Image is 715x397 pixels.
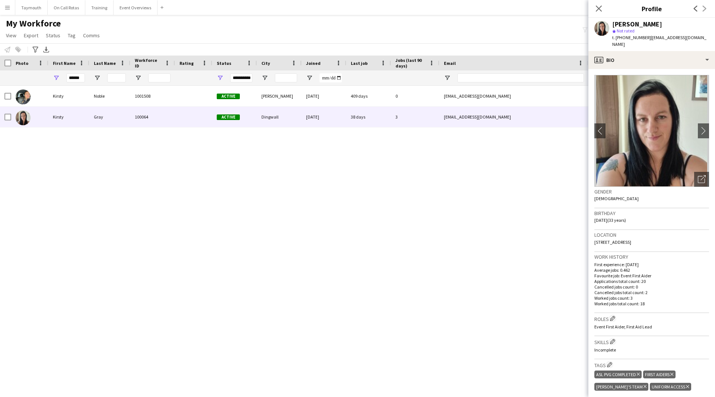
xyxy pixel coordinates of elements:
h3: Tags [594,361,709,369]
div: [PERSON_NAME] [257,86,302,106]
div: Bio [588,51,715,69]
app-action-btn: Export XLSX [42,45,51,54]
div: [PERSON_NAME]'s Team [594,383,648,391]
p: Worked jobs count: 3 [594,295,709,301]
button: Open Filter Menu [261,75,268,81]
div: 100064 [130,107,175,127]
button: Open Filter Menu [444,75,451,81]
span: Jobs (last 90 days) [395,57,426,69]
input: City Filter Input [275,73,297,82]
div: Kirsty [48,86,89,106]
div: ASL PVG Completed [594,371,642,378]
span: Photo [16,60,28,66]
button: Open Filter Menu [217,75,223,81]
h3: Gender [594,188,709,195]
img: Kirsty Gray [16,110,31,125]
a: Status [43,31,63,40]
div: [PERSON_NAME] [612,21,662,28]
span: Status [217,60,231,66]
div: 1001508 [130,86,175,106]
span: Rating [179,60,194,66]
input: Last Name Filter Input [107,73,126,82]
div: First Aiders [643,371,675,378]
input: Email Filter Input [457,73,584,82]
h3: Location [594,231,709,238]
a: Comms [80,31,103,40]
span: Joined [306,60,321,66]
span: Active [217,94,240,99]
h3: Work history [594,253,709,260]
h3: Profile [588,4,715,13]
span: [DATE] (33 years) [594,217,626,223]
button: On Call Rotas [48,0,85,15]
input: First Name Filter Input [66,73,85,82]
div: Dingwall [257,107,302,127]
span: t. [PHONE_NUMBER] [612,35,651,40]
a: View [3,31,19,40]
span: Workforce ID [135,57,162,69]
span: Status [46,32,60,39]
span: Comms [83,32,100,39]
p: Incomplete [594,347,709,353]
div: Noble [89,86,130,106]
p: Cancelled jobs count: 0 [594,284,709,290]
app-action-btn: Advanced filters [31,45,40,54]
span: City [261,60,270,66]
div: 0 [391,86,439,106]
span: Export [24,32,38,39]
p: Favourite job: Event First Aider [594,273,709,278]
button: Open Filter Menu [135,75,142,81]
div: [DATE] [302,86,346,106]
div: [EMAIL_ADDRESS][DOMAIN_NAME] [439,107,588,127]
span: Email [444,60,456,66]
span: Not rated [617,28,635,34]
button: Training [85,0,114,15]
h3: Skills [594,338,709,346]
a: Export [21,31,41,40]
div: Uniform Access [650,383,691,391]
span: Tag [68,32,76,39]
span: [STREET_ADDRESS] [594,239,631,245]
span: First Name [53,60,76,66]
span: Last job [351,60,368,66]
span: | [EMAIL_ADDRESS][DOMAIN_NAME] [612,35,706,47]
p: Worked jobs total count: 18 [594,301,709,306]
span: View [6,32,16,39]
button: Open Filter Menu [53,75,60,81]
div: 38 days [346,107,391,127]
span: Event First Aider, First Aid Lead [594,324,652,330]
div: Gray [89,107,130,127]
button: Open Filter Menu [94,75,101,81]
p: First experience: [DATE] [594,262,709,267]
p: Applications total count: 20 [594,278,709,284]
button: Event Overviews [114,0,158,15]
input: Joined Filter Input [320,73,342,82]
a: Tag [65,31,79,40]
img: Crew avatar or photo [594,75,709,187]
h3: Birthday [594,210,709,217]
div: 409 days [346,86,391,106]
p: Cancelled jobs total count: 2 [594,290,709,295]
button: Taymouth [15,0,48,15]
button: Open Filter Menu [306,75,313,81]
span: Active [217,114,240,120]
p: Average jobs: 0.462 [594,267,709,273]
div: [EMAIL_ADDRESS][DOMAIN_NAME] [439,86,588,106]
span: My Workforce [6,18,61,29]
span: [DEMOGRAPHIC_DATA] [594,196,639,201]
div: Open photos pop-in [694,172,709,187]
input: Workforce ID Filter Input [148,73,171,82]
h3: Roles [594,315,709,322]
div: Kirsty [48,107,89,127]
div: [DATE] [302,107,346,127]
img: Kirsty Noble [16,89,31,104]
span: Last Name [94,60,116,66]
div: 3 [391,107,439,127]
